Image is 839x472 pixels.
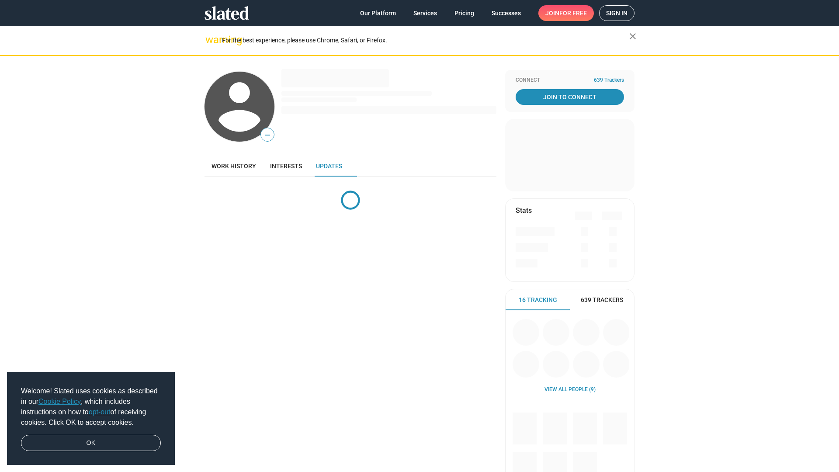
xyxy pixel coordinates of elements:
a: Join To Connect [516,89,624,105]
a: Updates [309,156,349,177]
a: Services [406,5,444,21]
span: Services [413,5,437,21]
div: For the best experience, please use Chrome, Safari, or Firefox. [222,35,629,46]
a: Sign in [599,5,634,21]
span: Interests [270,163,302,170]
a: View all People (9) [544,386,596,393]
mat-card-title: Stats [516,206,532,215]
a: opt-out [89,408,111,416]
span: 639 Trackers [594,77,624,84]
span: Join To Connect [517,89,622,105]
a: dismiss cookie message [21,435,161,451]
span: 639 Trackers [581,296,623,304]
a: Cookie Policy [38,398,81,405]
a: Successes [485,5,528,21]
a: Interests [263,156,309,177]
span: for free [559,5,587,21]
a: Our Platform [353,5,403,21]
mat-icon: warning [205,35,216,45]
span: 16 Tracking [519,296,557,304]
div: cookieconsent [7,372,175,465]
span: Join [545,5,587,21]
span: Pricing [454,5,474,21]
mat-icon: close [628,31,638,42]
span: Work history [211,163,256,170]
span: Our Platform [360,5,396,21]
a: Work history [205,156,263,177]
span: Sign in [606,6,628,21]
a: Pricing [447,5,481,21]
span: Successes [492,5,521,21]
span: Updates [316,163,342,170]
span: Welcome! Slated uses cookies as described in our , which includes instructions on how to of recei... [21,386,161,428]
a: Joinfor free [538,5,594,21]
span: — [261,129,274,141]
div: Connect [516,77,624,84]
